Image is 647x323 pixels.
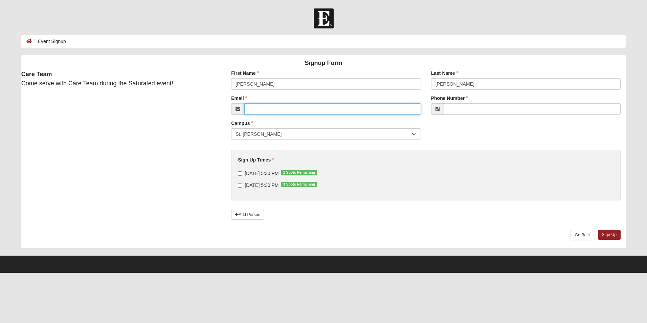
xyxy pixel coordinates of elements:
label: Sign Up Times [238,156,274,163]
span: [DATE] 5:30 PM [245,171,278,176]
div: Come serve with Care Team during the Saturated event! [16,70,221,88]
label: Campus [231,120,253,127]
label: Email [231,95,247,102]
label: First Name [231,70,259,77]
label: Last Name [431,70,459,77]
span: [DATE] 5:30 PM [245,182,278,188]
a: Add Person [231,210,264,220]
li: Event Signup [32,38,66,45]
h4: Signup Form [21,60,626,67]
input: [DATE] 5:30 PM3 Spots Remaining [238,183,242,188]
a: Sign Up [598,230,621,240]
span: 1 Spots Remaining [281,170,317,175]
input: [DATE] 5:30 PM1 Spots Remaining [238,171,242,176]
label: Phone Number [431,95,468,102]
a: Go Back [571,230,595,240]
strong: Care Team [21,71,52,78]
span: 3 Spots Remaining [281,182,317,187]
img: Church of Eleven22 Logo [314,8,334,28]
